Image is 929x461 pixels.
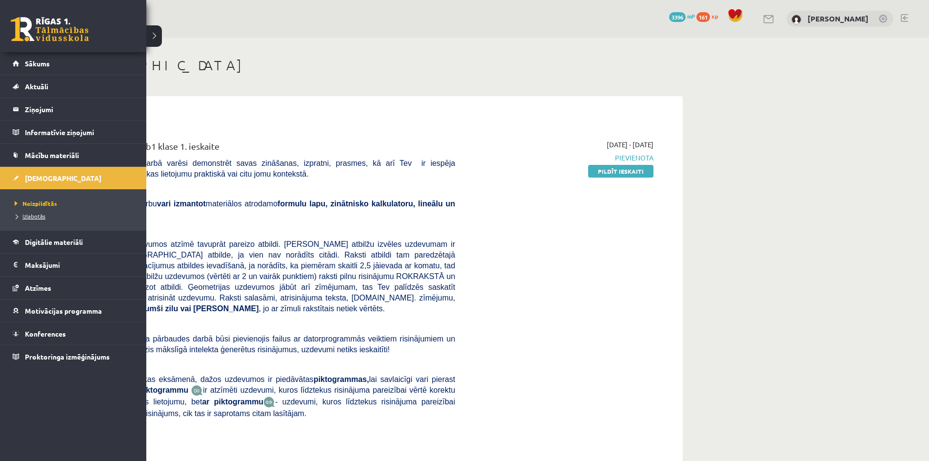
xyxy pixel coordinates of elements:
b: vari izmantot [157,200,206,208]
a: Konferences [13,322,134,345]
span: Proktoringa izmēģinājums [25,352,110,361]
span: [DATE] - [DATE] [607,140,653,150]
a: Digitālie materiāli [13,231,134,253]
span: Digitālie materiāli [25,238,83,246]
a: Motivācijas programma [13,300,134,322]
a: Mācību materiāli [13,144,134,166]
legend: Informatīvie ziņojumi [25,121,134,143]
div: Matemātika JK 12.b1 klase 1. ieskaite [73,140,455,158]
a: 3396 mP [669,12,695,20]
a: Proktoringa izmēģinājums [13,345,134,368]
span: , ja pārbaudes darbā būsi pievienojis failus ar datorprogrammās veiktiem risinājumiem un zīmējumi... [73,335,455,354]
span: Atzīmes [25,283,51,292]
h1: [DEMOGRAPHIC_DATA] [59,57,683,74]
span: mP [687,12,695,20]
a: Izlabotās [12,212,137,220]
a: Sākums [13,52,134,75]
span: Līdzīgi kā matemātikas eksāmenā, dažos uzdevumos ir piedāvātas lai savlaicīgi vari pierast pie to... [73,375,455,394]
span: [PERSON_NAME] darbā varēsi demonstrēt savas zināšanas, izpratni, prasmes, kā arī Tev ir iespēja d... [73,159,455,178]
a: Aktuāli [13,75,134,98]
a: 161 xp [696,12,723,20]
legend: Maksājumi [25,254,134,276]
b: tumši zilu vai [PERSON_NAME] [142,304,258,313]
span: 161 [696,12,710,22]
img: JfuEzvunn4EvwAAAAASUVORK5CYII= [191,385,203,396]
a: Rīgas 1. Tālmācības vidusskola [11,17,89,41]
span: Pievienota [470,153,653,163]
span: Neizpildītās [12,200,57,207]
span: Sākums [25,59,50,68]
a: Neizpildītās [12,199,137,208]
a: [DEMOGRAPHIC_DATA] [13,167,134,189]
span: Veicot pārbaudes darbu materiālos atrodamo [73,200,455,219]
legend: Ziņojumi [25,98,134,120]
span: Aktuāli [25,82,48,91]
span: Mācību materiāli [25,151,79,160]
span: [DEMOGRAPHIC_DATA] [25,174,101,182]
a: Maksājumi [13,254,134,276]
b: ar piktogrammu [202,398,263,406]
span: Atbilžu izvēles uzdevumos atzīmē tavuprāt pareizo atbildi. [PERSON_NAME] atbilžu izvēles uzdevuma... [73,240,455,313]
span: Izlabotās [12,212,45,220]
span: Motivācijas programma [25,306,102,315]
a: Atzīmes [13,277,134,299]
span: xp [712,12,718,20]
img: wKvN42sLe3LLwAAAABJRU5ErkJggg== [263,397,275,408]
b: piktogrammas, [314,375,369,383]
b: Ar piktogrammu [127,386,188,394]
a: Ziņojumi [13,98,134,120]
span: Konferences [25,329,66,338]
a: [PERSON_NAME] [808,14,869,23]
a: Pildīt ieskaiti [588,165,653,178]
span: 3396 [669,12,686,22]
img: Kristers Gerenovskis [791,15,801,24]
span: ir atzīmēti uzdevumi, kuros līdztekus risinājuma pareizībai vērtē korektu matemātikas valodas lie... [73,386,455,406]
a: Informatīvie ziņojumi [13,121,134,143]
